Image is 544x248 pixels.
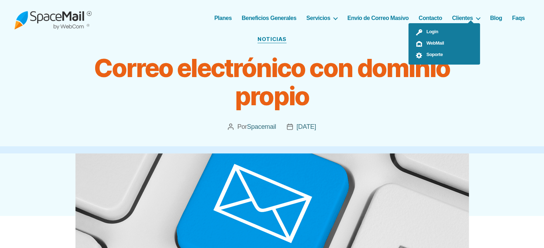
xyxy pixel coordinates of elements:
[242,15,296,21] a: Beneficios Generales
[258,36,286,43] a: Noticias
[247,123,276,130] a: Spacemail
[423,40,444,46] span: WebMail
[418,15,442,21] a: Contacto
[347,15,408,21] a: Envío de Correo Masivo
[408,27,480,38] a: Login
[93,54,451,111] h1: Correo electrónico con dominio propio
[408,38,480,50] a: WebMail
[452,15,480,21] a: Clientes
[214,15,232,21] a: Planes
[237,121,276,132] span: Por
[408,50,480,61] a: Soporte
[490,15,502,21] a: Blog
[307,15,338,21] a: Servicios
[423,52,443,57] span: Soporte
[218,15,530,21] nav: Horizontal
[14,6,92,30] img: Spacemail
[296,123,316,130] a: [DATE]
[423,29,438,34] span: Login
[512,15,525,21] a: Faqs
